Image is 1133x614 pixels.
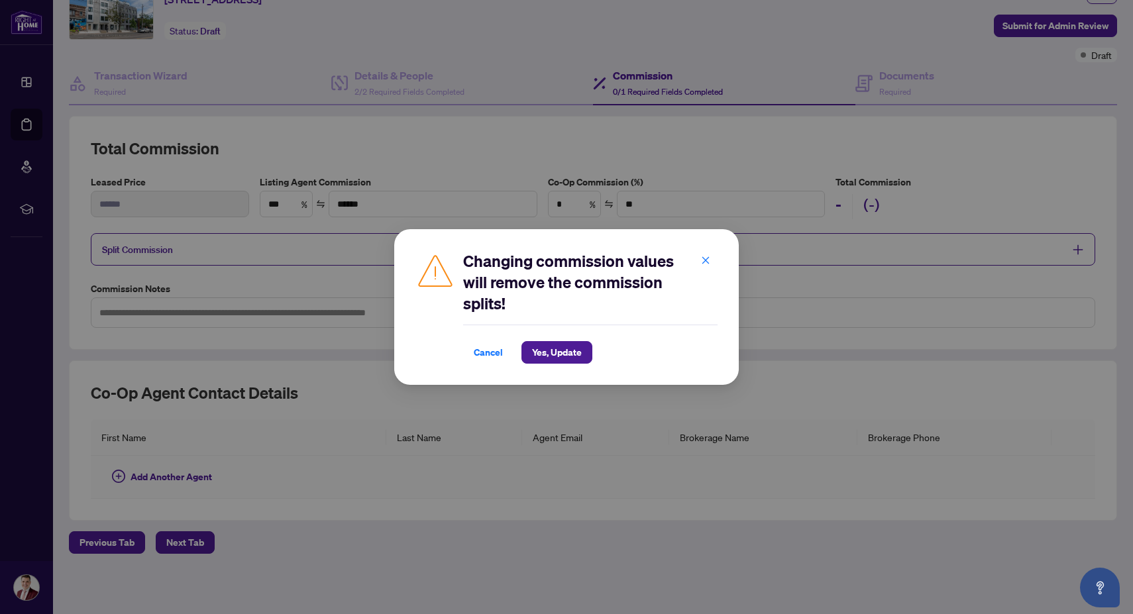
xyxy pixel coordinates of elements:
button: Open asap [1080,568,1120,607]
button: Cancel [463,341,513,364]
span: close [701,256,710,265]
span: Cancel [474,342,503,363]
img: Caution Icon [415,250,455,290]
span: Yes, Update [532,342,582,363]
h2: Changing commission values will remove the commission splits! [463,250,718,314]
button: Yes, Update [521,341,592,364]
